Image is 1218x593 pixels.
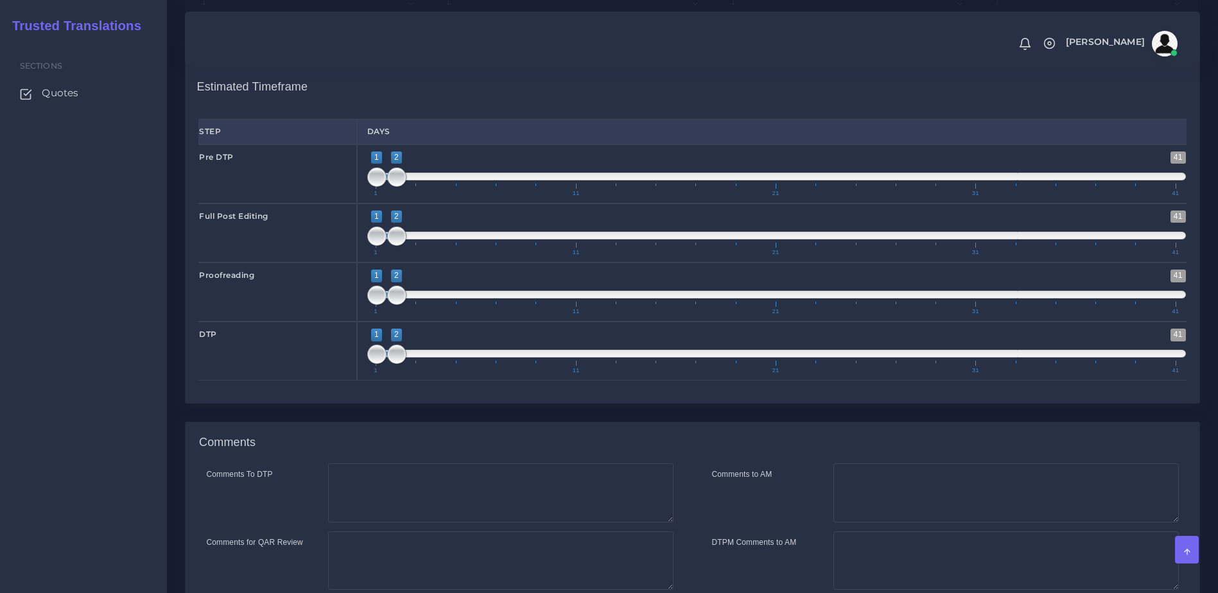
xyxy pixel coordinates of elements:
[770,309,781,314] span: 21
[970,309,981,314] span: 31
[199,436,256,450] h4: Comments
[391,270,402,282] span: 2
[712,468,772,480] label: Comments to AM
[371,270,382,282] span: 1
[770,250,781,255] span: 21
[3,18,141,33] h2: Trusted Translations
[197,67,1188,94] h4: Estimated Timeframe
[571,250,582,255] span: 11
[712,537,797,548] label: DTPM Comments to AM
[1170,329,1186,341] span: 41
[1170,250,1181,255] span: 41
[1170,270,1186,282] span: 41
[199,329,217,339] strong: DTP
[1170,309,1181,314] span: 41
[391,211,402,223] span: 2
[207,468,273,480] label: Comments To DTP
[199,211,268,221] strong: Full Post Editing
[372,368,380,374] span: 1
[3,15,141,37] a: Trusted Translations
[42,86,78,100] span: Quotes
[571,368,582,374] span: 11
[1059,31,1182,56] a: [PERSON_NAME]avatar
[199,126,221,136] strong: Step
[371,211,382,223] span: 1
[1170,151,1186,164] span: 41
[1170,368,1181,374] span: 41
[391,151,402,164] span: 2
[970,368,981,374] span: 31
[1066,37,1145,46] span: [PERSON_NAME]
[970,250,981,255] span: 31
[10,80,157,107] a: Quotes
[571,191,582,196] span: 11
[199,152,234,162] strong: Pre DTP
[1170,191,1181,196] span: 41
[371,329,382,341] span: 1
[372,250,380,255] span: 1
[571,309,582,314] span: 11
[372,191,380,196] span: 1
[371,151,382,164] span: 1
[391,329,402,341] span: 2
[372,309,380,314] span: 1
[770,368,781,374] span: 21
[207,537,303,548] label: Comments for QAR Review
[20,61,62,71] span: Sections
[1152,31,1178,56] img: avatar
[1170,211,1186,223] span: 41
[970,191,981,196] span: 31
[199,270,254,280] strong: Proofreading
[770,191,781,196] span: 21
[367,126,390,136] strong: Days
